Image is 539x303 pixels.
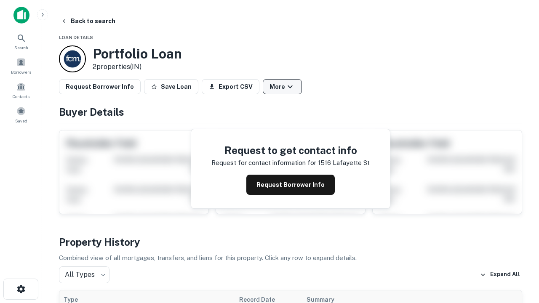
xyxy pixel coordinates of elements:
button: Save Loan [144,79,198,94]
div: All Types [59,266,109,283]
img: capitalize-icon.png [13,7,29,24]
a: Borrowers [3,54,40,77]
span: Saved [15,117,27,124]
p: 2 properties (IN) [93,62,182,72]
p: Combined view of all mortgages, transfers, and liens for this property. Click any row to expand d... [59,253,522,263]
button: Request Borrower Info [246,175,335,195]
span: Search [14,44,28,51]
span: Contacts [13,93,29,100]
button: Back to search [57,13,119,29]
a: Contacts [3,79,40,101]
iframe: Chat Widget [497,236,539,276]
button: Expand All [478,268,522,281]
button: Request Borrower Info [59,79,141,94]
h3: Portfolio Loan [93,46,182,62]
a: Search [3,30,40,53]
span: Borrowers [11,69,31,75]
a: Saved [3,103,40,126]
span: Loan Details [59,35,93,40]
p: Request for contact information for [211,158,316,168]
h4: Request to get contact info [211,143,370,158]
h4: Buyer Details [59,104,522,120]
p: 1516 lafayette st [318,158,370,168]
button: More [263,79,302,94]
button: Export CSV [202,79,259,94]
h4: Property History [59,234,522,250]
